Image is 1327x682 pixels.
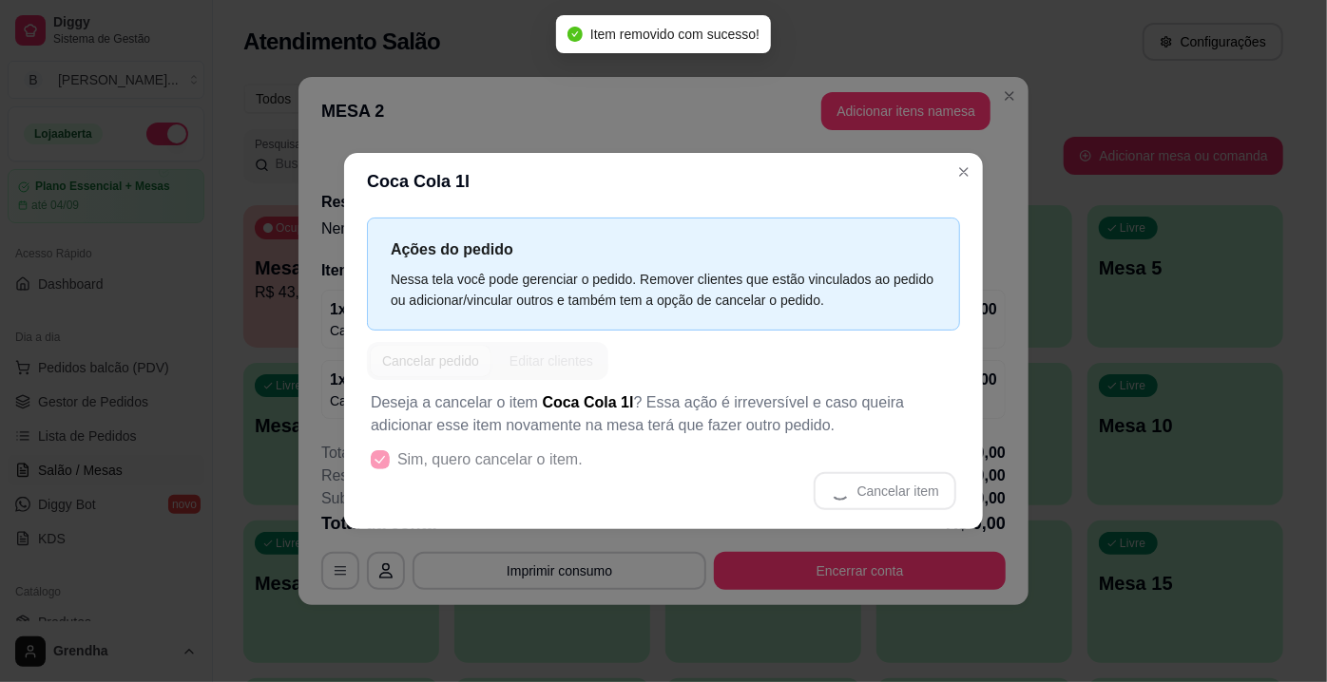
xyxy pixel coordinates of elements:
p: Deseja a cancelar o item ? Essa ação é irreversível e caso queira adicionar esse item novamente n... [371,391,956,437]
span: Coca Cola 1l [543,394,634,410]
span: Item removido com sucesso! [590,27,760,42]
span: check-circle [567,27,583,42]
p: Ações do pedido [391,237,936,261]
button: Close [949,157,979,187]
header: Coca Cola 1l [344,153,983,210]
div: Nessa tela você pode gerenciar o pedido. Remover clientes que estão vinculados ao pedido ou adici... [391,269,936,311]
